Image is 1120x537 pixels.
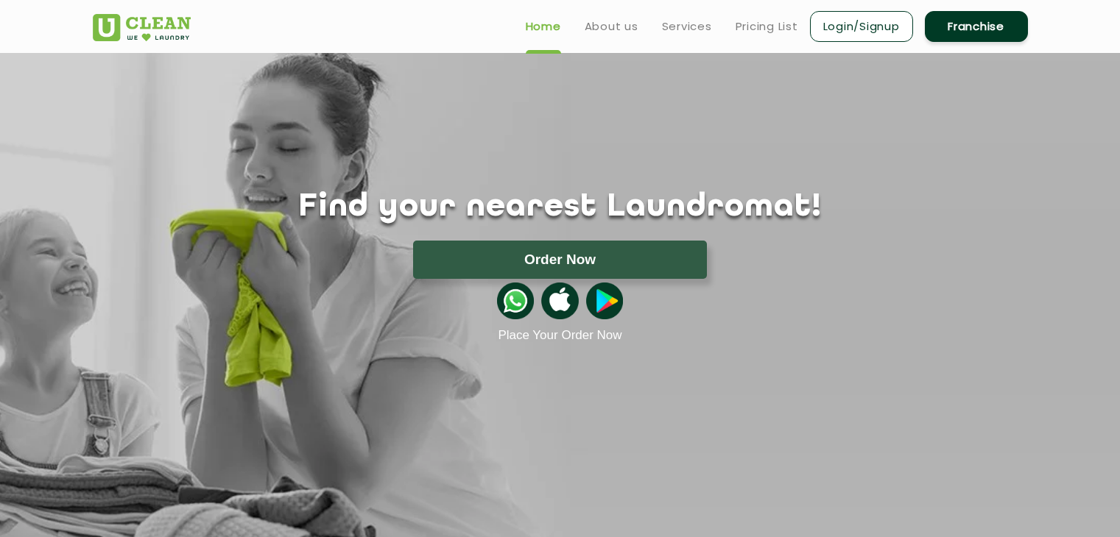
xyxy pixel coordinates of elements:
a: Login/Signup [810,11,913,42]
img: UClean Laundry and Dry Cleaning [93,14,191,41]
img: playstoreicon.png [586,282,623,319]
h1: Find your nearest Laundromat! [82,189,1039,226]
a: Services [662,18,712,35]
a: About us [585,18,638,35]
img: whatsappicon.png [497,282,534,319]
button: Order Now [413,241,707,279]
img: apple-icon.png [541,282,578,319]
a: Franchise [925,11,1028,42]
a: Home [526,18,561,35]
a: Place Your Order Now [498,328,621,343]
a: Pricing List [736,18,798,35]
